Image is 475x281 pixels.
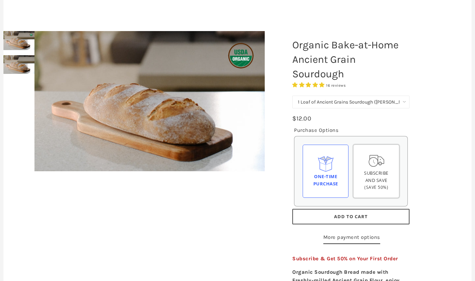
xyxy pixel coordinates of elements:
div: $12.00 [292,114,311,124]
span: (Save 50%) [364,184,388,190]
div: One-time Purchase [309,173,343,187]
button: Add to Cart [292,209,410,224]
span: 4.75 stars [292,82,326,88]
h1: Organic Bake-at-Home Ancient Grain Sourdough [287,34,415,85]
a: More payment options [323,233,380,244]
span: 16 reviews [326,83,346,88]
img: Organic Bake-at-Home Ancient Grain Sourdough [3,31,34,50]
legend: Purchase Options [294,126,338,134]
span: Subscribe & Get 50% on Your First Order [292,255,398,262]
span: Subscribe and save [364,170,388,183]
span: Add to Cart [334,213,368,220]
img: Organic Bake-at-Home Ancient Grain Sourdough [34,31,265,171]
img: Organic Bake-at-Home Ancient Grain Sourdough [3,55,34,74]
